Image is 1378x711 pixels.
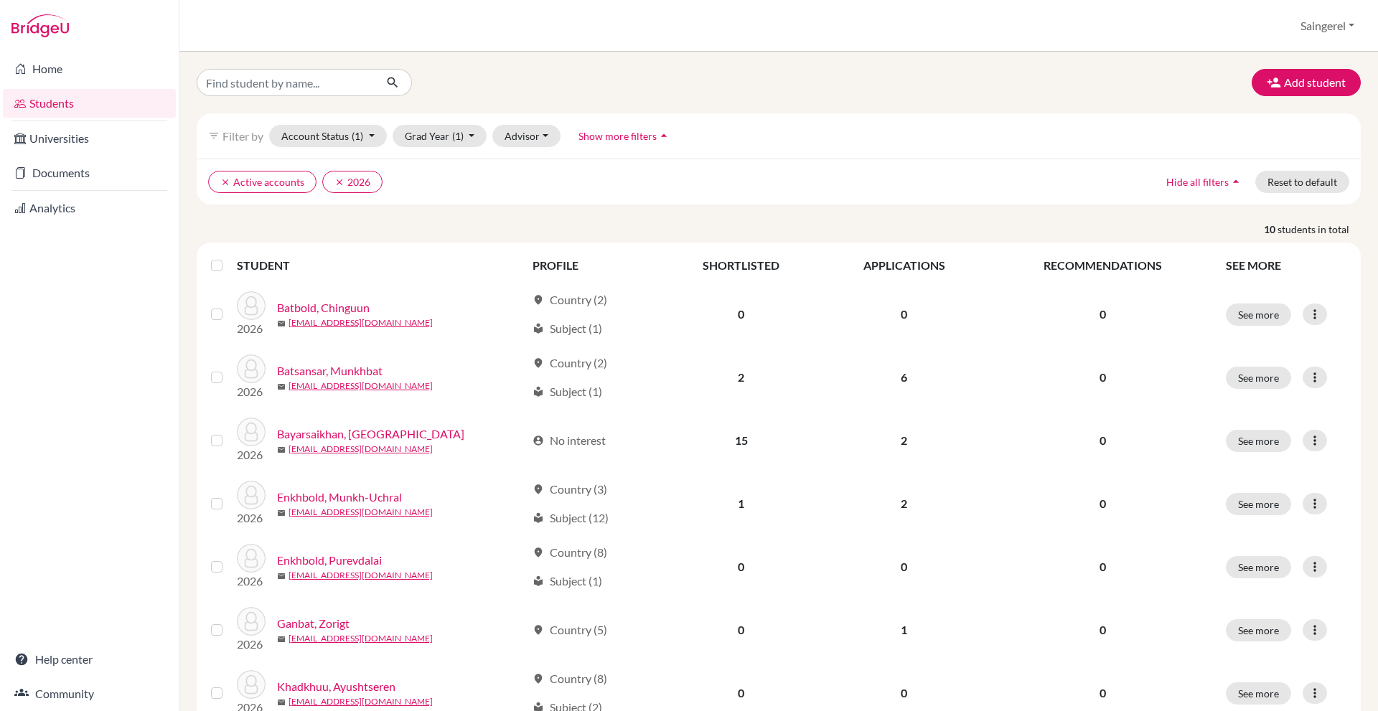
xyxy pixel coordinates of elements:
a: [EMAIL_ADDRESS][DOMAIN_NAME] [289,380,433,392]
a: Batsansar, Munkhbat [277,362,383,380]
td: 1 [662,472,820,535]
span: mail [277,635,286,644]
div: Country (3) [533,481,607,498]
a: Universities [3,124,176,153]
span: location_on [533,547,544,558]
p: 0 [997,684,1209,702]
div: Subject (12) [533,509,609,527]
p: 0 [997,306,1209,323]
div: Country (5) [533,621,607,639]
img: Khadkhuu, Ayushtseren [237,670,266,699]
th: RECOMMENDATIONS [988,248,1217,283]
button: See more [1226,367,1291,389]
span: local_library [533,512,544,524]
span: local_library [533,386,544,397]
button: Add student [1252,69,1361,96]
span: location_on [533,294,544,306]
span: location_on [533,673,544,684]
span: location_on [533,484,544,495]
button: Saingerel [1294,12,1361,39]
td: 0 [662,598,820,661]
i: clear [220,177,230,187]
td: 15 [662,409,820,472]
a: Bayarsaikhan, [GEOGRAPHIC_DATA] [277,425,464,443]
th: APPLICATIONS [820,248,988,283]
div: Subject (1) [533,320,602,337]
button: clearActive accounts [208,171,317,193]
td: 0 [820,535,988,598]
a: Ganbat, Zorigt [277,615,350,632]
span: account_circle [533,435,544,446]
a: Analytics [3,194,176,222]
button: See more [1226,430,1291,452]
img: Ganbat, Zorigt [237,607,266,636]
button: See more [1226,493,1291,515]
p: 0 [997,495,1209,512]
button: See more [1226,556,1291,578]
td: 2 [820,472,988,535]
p: 2026 [237,383,266,400]
p: 2026 [237,320,266,337]
div: Subject (1) [533,383,602,400]
img: Enkhbold, Munkh-Uchral [237,481,266,509]
button: See more [1226,303,1291,326]
p: 2026 [237,446,266,463]
a: Community [3,679,176,708]
td: 6 [820,346,988,409]
div: Country (2) [533,354,607,372]
span: mail [277,446,286,454]
button: Show more filtersarrow_drop_up [566,125,683,147]
button: clear2026 [322,171,383,193]
a: Khadkhuu, Ayushtseren [277,678,395,695]
div: Country (2) [533,291,607,309]
a: Enkhbold, Purevdalai [277,552,382,569]
span: (1) [452,130,464,142]
a: Enkhbold, Munkh-Uchral [277,489,402,506]
button: Hide all filtersarrow_drop_up [1154,171,1255,193]
i: arrow_drop_up [1229,174,1243,189]
span: mail [277,698,286,707]
p: 2026 [237,573,266,590]
a: [EMAIL_ADDRESS][DOMAIN_NAME] [289,632,433,645]
span: Filter by [222,129,263,143]
span: Show more filters [578,130,657,142]
span: location_on [533,624,544,636]
a: Students [3,89,176,118]
a: Documents [3,159,176,187]
a: [EMAIL_ADDRESS][DOMAIN_NAME] [289,443,433,456]
div: No interest [533,432,606,449]
p: 2026 [237,636,266,653]
td: 0 [662,535,820,598]
a: [EMAIL_ADDRESS][DOMAIN_NAME] [289,316,433,329]
td: 0 [662,283,820,346]
th: SEE MORE [1217,248,1355,283]
a: Batbold, Chinguun [277,299,370,316]
span: (1) [352,130,363,142]
span: local_library [533,323,544,334]
button: See more [1226,682,1291,705]
i: clear [334,177,344,187]
img: Batbold, Chinguun [237,291,266,320]
span: students in total [1278,222,1361,237]
span: Hide all filters [1166,176,1229,188]
button: Advisor [492,125,561,147]
button: Grad Year(1) [393,125,487,147]
p: 0 [997,558,1209,575]
td: 1 [820,598,988,661]
p: 0 [997,432,1209,449]
span: mail [277,382,286,391]
th: STUDENT [237,248,524,283]
img: Bridge-U [11,14,69,37]
a: [EMAIL_ADDRESS][DOMAIN_NAME] [289,506,433,519]
strong: 10 [1264,222,1278,237]
a: Help center [3,645,176,674]
button: See more [1226,619,1291,641]
input: Find student by name... [197,69,375,96]
td: 0 [820,283,988,346]
th: SHORTLISTED [662,248,820,283]
span: location_on [533,357,544,369]
a: [EMAIL_ADDRESS][DOMAIN_NAME] [289,695,433,708]
td: 2 [662,346,820,409]
div: Country (8) [533,544,607,561]
span: local_library [533,575,544,587]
